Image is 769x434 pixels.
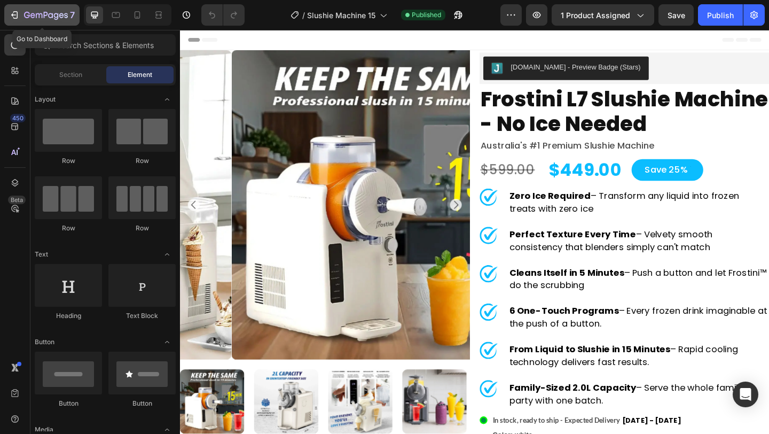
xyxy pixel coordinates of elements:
[412,10,441,20] span: Published
[35,223,102,233] div: Row
[400,142,482,162] div: $449.00
[358,215,639,243] p: – Velvety smooth consistency that blenders simply can't match
[159,91,176,108] span: Toggle open
[707,10,734,21] div: Publish
[698,4,743,26] button: Publish
[128,70,152,80] span: Element
[8,196,26,204] div: Beta
[360,35,501,46] div: [DOMAIN_NAME] - Preview Badge (Stars)
[35,337,54,347] span: Button
[552,4,654,26] button: 1 product assigned
[358,340,533,354] strong: From Liquid to Slushie in 15 Minutes
[70,9,75,21] p: 7
[358,174,639,201] p: – Transform any liquid into frozen treats with zero ice
[330,29,510,55] button: Judge.me - Preview Badge (Stars)
[108,156,176,166] div: Row
[358,215,496,229] strong: Perfect Texture Every Time
[35,95,56,104] span: Layout
[481,420,545,430] span: [DATE] - [DATE]
[159,246,176,263] span: Toggle open
[358,382,496,396] strong: Family-Sized 2.0L Capacity
[733,382,758,407] div: Open Intercom Messenger
[159,334,176,351] span: Toggle open
[326,144,387,160] div: $599.00
[35,399,102,408] div: Button
[294,184,307,197] button: Carousel Next Arrow
[35,34,176,56] input: Search Sections & Elements
[59,70,82,80] span: Section
[35,311,102,321] div: Heading
[358,382,639,410] p: – Serve the whole family or party with one batch.
[339,35,351,48] img: Judgeme.png
[358,340,639,368] p: – Rapid cooling technology delivers fast results.
[658,4,694,26] button: Save
[358,257,483,270] strong: Cleans Itself in 5 Minutes
[4,4,80,26] button: 7
[108,223,176,233] div: Row
[340,420,478,429] span: In stock, ready to ship - Expected Delivery
[358,299,639,327] p: – Every frozen drink imaginable at the push of a button.
[561,10,630,21] span: 1 product assigned
[307,10,375,21] span: Slushie Machine 15
[358,299,477,312] strong: 6 One-Touch Programs
[180,30,769,434] iframe: Design area
[108,399,176,408] div: Button
[35,250,48,259] span: Text
[201,4,245,26] div: Undo/Redo
[668,11,685,20] span: Save
[326,61,641,117] h1: frostini l7 slushie machine - no ice needed
[302,10,305,21] span: /
[35,156,102,166] div: Row
[10,114,26,122] div: 450
[504,146,531,159] div: save
[358,257,639,285] p: – Push a button and let Frostini™ do the scrubbing
[327,121,640,131] p: australia's #1 premium slushie machine
[108,311,176,321] div: Text Block
[531,146,553,158] div: 25%
[358,174,447,187] strong: Zero Ice Required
